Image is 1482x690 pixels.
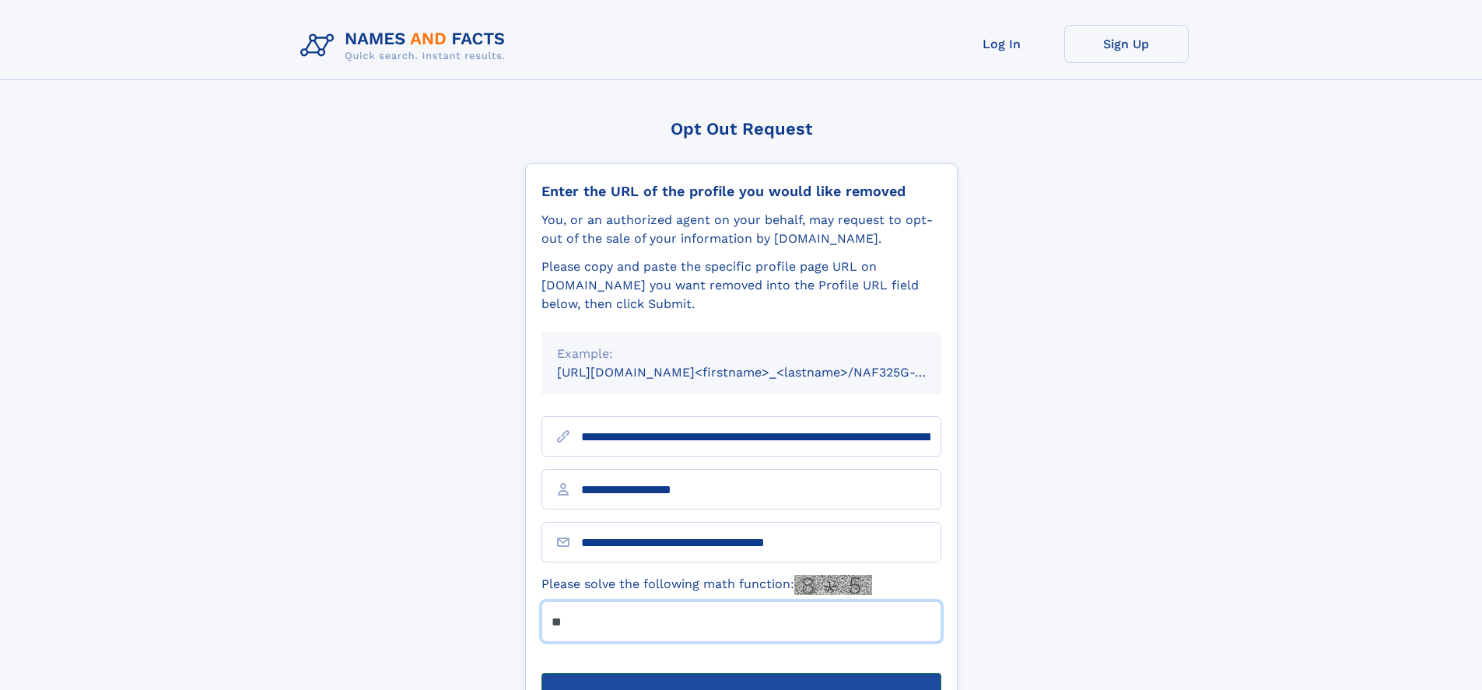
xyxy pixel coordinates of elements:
[557,345,926,363] div: Example:
[1064,25,1189,63] a: Sign Up
[541,211,941,248] div: You, or an authorized agent on your behalf, may request to opt-out of the sale of your informatio...
[294,25,518,67] img: Logo Names and Facts
[940,25,1064,63] a: Log In
[541,183,941,200] div: Enter the URL of the profile you would like removed
[525,119,958,138] div: Opt Out Request
[557,365,971,380] small: [URL][DOMAIN_NAME]<firstname>_<lastname>/NAF325G-xxxxxxxx
[541,257,941,313] div: Please copy and paste the specific profile page URL on [DOMAIN_NAME] you want removed into the Pr...
[541,575,872,595] label: Please solve the following math function:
